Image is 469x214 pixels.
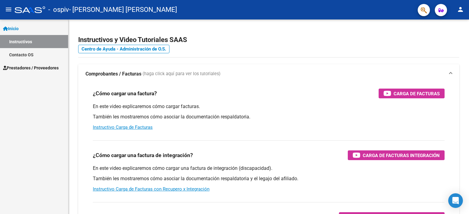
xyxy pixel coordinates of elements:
h2: Instructivos y Video Tutoriales SAAS [78,34,459,46]
span: (haga click aquí para ver los tutoriales) [143,71,220,77]
a: Instructivo Carga de Facturas [93,125,153,130]
mat-icon: menu [5,6,12,13]
p: En este video explicaremos cómo cargar facturas. [93,103,445,110]
span: Carga de Facturas [394,90,440,97]
p: También les mostraremos cómo asociar la documentación respaldatoria. [93,114,445,120]
span: Prestadores / Proveedores [3,65,59,71]
a: Centro de Ayuda - Administración de O.S. [78,45,169,53]
div: Open Intercom Messenger [448,193,463,208]
span: Carga de Facturas Integración [363,152,440,159]
h3: ¿Cómo cargar una factura de integración? [93,151,193,160]
button: Carga de Facturas Integración [348,150,445,160]
button: Carga de Facturas [379,89,445,98]
span: Inicio [3,25,19,32]
p: También les mostraremos cómo asociar la documentación respaldatoria y el legajo del afiliado. [93,175,445,182]
strong: Comprobantes / Facturas [85,71,141,77]
span: - [PERSON_NAME] [PERSON_NAME] [69,3,177,16]
h3: ¿Cómo cargar una factura? [93,89,157,98]
a: Instructivo Carga de Facturas con Recupero x Integración [93,186,209,192]
mat-icon: person [457,6,464,13]
span: - ospiv [48,3,69,16]
mat-expansion-panel-header: Comprobantes / Facturas (haga click aquí para ver los tutoriales) [78,64,459,84]
p: En este video explicaremos cómo cargar una factura de integración (discapacidad). [93,165,445,172]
